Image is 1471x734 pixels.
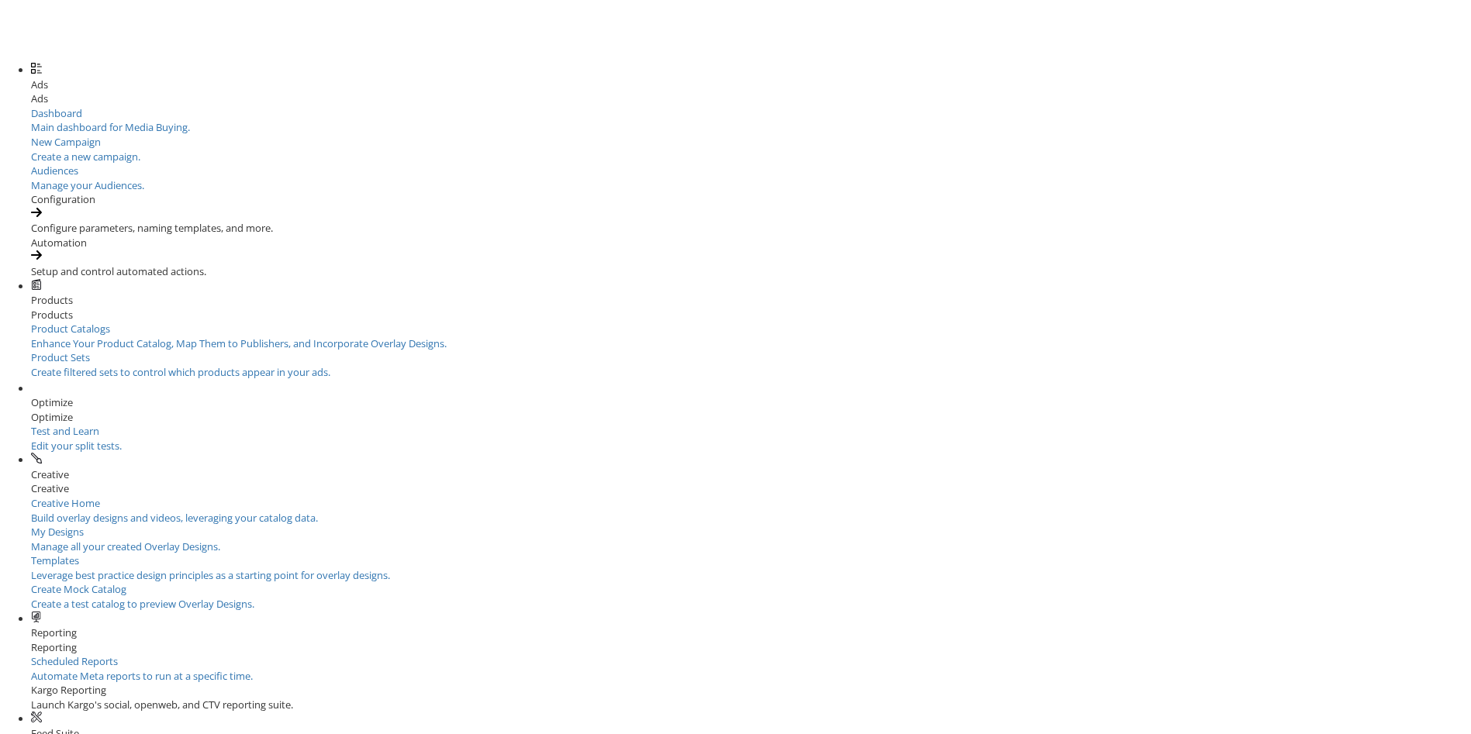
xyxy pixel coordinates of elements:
div: Configure parameters, naming templates, and more. [31,221,1471,236]
a: New CampaignCreate a new campaign. [31,135,1471,164]
div: Create Mock Catalog [31,582,1471,597]
a: My DesignsManage all your created Overlay Designs. [31,525,1471,553]
div: Product Sets [31,350,1471,365]
div: Optimize [31,410,1471,425]
span: Creative [31,467,69,481]
div: Leverage best practice design principles as a starting point for overlay designs. [31,568,1471,583]
div: Creative Home [31,496,1471,511]
a: DashboardMain dashboard for Media Buying. [31,106,1471,135]
div: Build overlay designs and videos, leveraging your catalog data. [31,511,1471,526]
a: Create Mock CatalogCreate a test catalog to preview Overlay Designs. [31,582,1471,611]
a: Test and LearnEdit your split tests. [31,424,225,453]
div: Products [31,308,1471,322]
div: Manage all your created Overlay Designs. [31,539,1471,554]
div: Enhance Your Product Catalog, Map Them to Publishers, and Incorporate Overlay Designs. [31,336,1471,351]
div: Automation [31,236,1471,250]
div: Reporting [31,640,1471,655]
span: Products [31,293,73,307]
div: Main dashboard for Media Buying. [31,120,1471,135]
div: Create a test catalog to preview Overlay Designs. [31,597,1471,612]
div: Configuration [31,192,1471,207]
div: Scheduled Reports [31,654,1471,669]
div: Ads [31,91,1471,106]
div: Automate Meta reports to run at a specific time. [31,669,1471,684]
a: AudiencesManage your Audiences. [31,164,1471,192]
div: Creative [31,481,1471,496]
span: Reporting [31,625,77,639]
div: Test and Learn [31,424,225,439]
a: Scheduled ReportsAutomate Meta reports to run at a specific time. [31,654,1471,683]
div: Product Catalogs [31,322,1471,336]
div: Templates [31,553,1471,568]
a: Product CatalogsEnhance Your Product Catalog, Map Them to Publishers, and Incorporate Overlay Des... [31,322,1471,350]
a: Creative HomeBuild overlay designs and videos, leveraging your catalog data. [31,496,1471,525]
div: Launch Kargo's social, openweb, and CTV reporting suite. [31,698,1471,712]
span: Ads [31,78,48,91]
div: My Designs [31,525,1471,539]
div: Edit your split tests. [31,439,225,453]
div: Create filtered sets to control which products appear in your ads. [31,365,1471,380]
a: Product SetsCreate filtered sets to control which products appear in your ads. [31,350,1471,379]
div: Dashboard [31,106,1471,121]
a: TemplatesLeverage best practice design principles as a starting point for overlay designs. [31,553,1471,582]
div: Kargo Reporting [31,683,1471,698]
div: New Campaign [31,135,1471,150]
div: Manage your Audiences. [31,178,1471,193]
span: Optimize [31,395,73,409]
div: Audiences [31,164,1471,178]
div: Setup and control automated actions. [31,264,1471,279]
div: Create a new campaign. [31,150,1471,164]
